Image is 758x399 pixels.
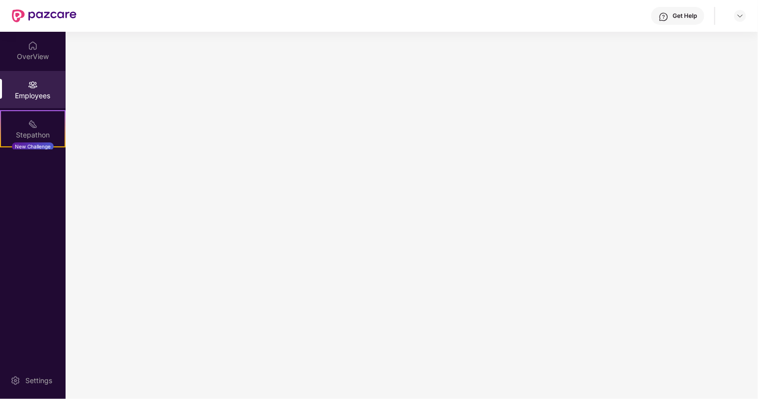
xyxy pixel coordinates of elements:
img: svg+xml;base64,PHN2ZyBpZD0iSGVscC0zMngzMiIgeG1sbnM9Imh0dHA6Ly93d3cudzMub3JnLzIwMDAvc3ZnIiB3aWR0aD... [659,12,669,22]
div: Settings [22,376,55,386]
div: Get Help [673,12,697,20]
img: svg+xml;base64,PHN2ZyBpZD0iU2V0dGluZy0yMHgyMCIgeG1sbnM9Imh0dHA6Ly93d3cudzMub3JnLzIwMDAvc3ZnIiB3aW... [10,376,20,386]
img: svg+xml;base64,PHN2ZyBpZD0iRW1wbG95ZWVzIiB4bWxucz0iaHR0cDovL3d3dy53My5vcmcvMjAwMC9zdmciIHdpZHRoPS... [28,80,38,90]
img: svg+xml;base64,PHN2ZyBpZD0iRHJvcGRvd24tMzJ4MzIiIHhtbG5zPSJodHRwOi8vd3d3LnczLm9yZy8yMDAwL3N2ZyIgd2... [736,12,744,20]
img: svg+xml;base64,PHN2ZyBpZD0iSG9tZSIgeG1sbnM9Imh0dHA6Ly93d3cudzMub3JnLzIwMDAvc3ZnIiB3aWR0aD0iMjAiIG... [28,41,38,51]
div: New Challenge [12,142,54,150]
div: Stepathon [1,130,65,140]
img: svg+xml;base64,PHN2ZyB4bWxucz0iaHR0cDovL3d3dy53My5vcmcvMjAwMC9zdmciIHdpZHRoPSIyMSIgaGVpZ2h0PSIyMC... [28,119,38,129]
img: New Pazcare Logo [12,9,76,22]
